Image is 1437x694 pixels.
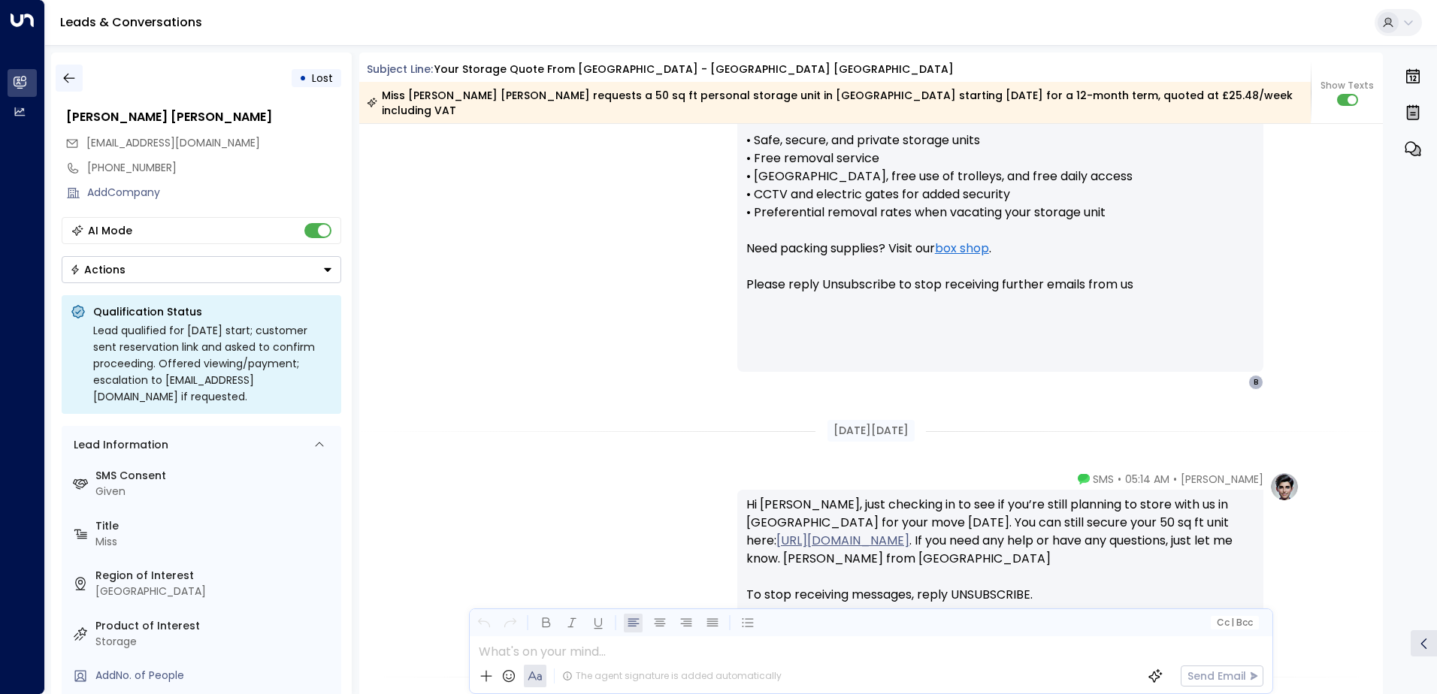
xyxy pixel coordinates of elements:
[1216,617,1252,628] span: Cc Bcc
[367,88,1302,118] div: Miss [PERSON_NAME] [PERSON_NAME] requests a 50 sq ft personal storage unit in [GEOGRAPHIC_DATA] s...
[1269,472,1299,502] img: profile-logo.png
[95,584,335,599] div: [GEOGRAPHIC_DATA]
[367,62,433,77] span: Subject Line:
[501,614,519,632] button: Redo
[95,518,335,534] label: Title
[66,108,341,126] div: [PERSON_NAME] [PERSON_NAME]
[86,135,260,150] span: [EMAIL_ADDRESS][DOMAIN_NAME]
[93,304,332,319] p: Qualification Status
[62,256,341,283] div: Button group with a nested menu
[95,568,335,584] label: Region of Interest
[70,263,126,276] div: Actions
[1125,472,1169,487] span: 05:14 AM
[93,322,332,405] div: Lead qualified for [DATE] start; customer sent reservation link and asked to confirm proceeding. ...
[95,484,335,499] div: Given
[827,420,915,442] div: [DATE][DATE]
[562,669,782,683] div: The agent signature is added automatically
[95,618,335,634] label: Product of Interest
[1231,617,1234,628] span: |
[434,62,954,77] div: Your storage quote from [GEOGRAPHIC_DATA] - [GEOGRAPHIC_DATA] [GEOGRAPHIC_DATA]
[1181,472,1263,487] span: [PERSON_NAME]
[935,240,989,258] a: box shop
[62,256,341,283] button: Actions
[776,532,909,550] a: [URL][DOMAIN_NAME]
[1118,472,1121,487] span: •
[1210,616,1258,630] button: Cc|Bcc
[1173,472,1177,487] span: •
[60,14,202,31] a: Leads & Conversations
[95,534,335,550] div: Miss
[95,468,335,484] label: SMS Consent
[88,223,132,238] div: AI Mode
[87,185,341,201] div: AddCompany
[87,160,341,176] div: [PHONE_NUMBER]
[746,496,1254,604] div: Hi [PERSON_NAME], just checking in to see if you’re still planning to store with us in [GEOGRAPHI...
[95,668,335,683] div: AddNo. of People
[86,135,260,151] span: brodieterry123@outlook.com
[312,71,333,86] span: Lost
[1093,472,1114,487] span: SMS
[1321,79,1374,92] span: Show Texts
[95,634,335,650] div: Storage
[68,437,168,453] div: Lead Information
[474,614,493,632] button: Undo
[1248,375,1263,390] div: B
[299,65,307,92] div: •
